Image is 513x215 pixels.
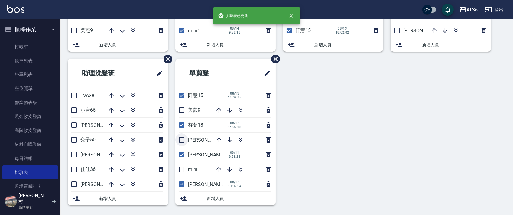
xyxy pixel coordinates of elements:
[391,38,491,52] div: 新增人員
[2,40,58,54] a: 打帳單
[73,63,138,84] h2: 助理洗髮班
[7,5,24,13] img: Logo
[466,6,478,14] div: AT36
[68,192,168,205] div: 新增人員
[2,152,58,165] a: 每日結帳
[228,95,242,99] span: 14:09:55
[228,184,242,188] span: 10:02:34
[336,30,349,34] span: 18:02:02
[188,137,227,143] span: [PERSON_NAME]6
[188,181,230,187] span: [PERSON_NAME]11
[207,195,271,202] span: 新增人員
[403,28,445,34] span: [PERSON_NAME]11
[2,22,58,37] button: 櫃檯作業
[188,28,200,34] span: mini1
[80,181,122,187] span: [PERSON_NAME]55
[457,4,480,16] button: AT36
[80,27,93,33] span: 美燕9
[68,38,168,52] div: 新增人員
[175,192,276,205] div: 新增人員
[2,165,58,179] a: 排班表
[2,82,58,95] a: 座位開單
[80,166,96,172] span: 佳佳36
[2,68,58,82] a: 掛單列表
[2,54,58,68] a: 帳單列表
[228,125,242,129] span: 14:09:58
[336,27,349,30] span: 08/13
[188,122,203,128] span: 芬蘭18
[5,195,17,207] img: Person
[152,66,163,81] span: 修改班表的標題
[228,27,241,30] span: 08/14
[267,50,281,68] span: 刪除班表
[260,66,271,81] span: 修改班表的標題
[228,121,242,125] span: 08/13
[99,195,163,202] span: 新增人員
[180,63,239,84] h2: 單剪髮
[99,42,163,48] span: 新增人員
[159,50,173,68] span: 刪除班表
[314,42,378,48] span: 新增人員
[228,91,242,95] span: 08/13
[228,30,241,34] span: 9:55:16
[228,155,241,159] span: 8:59:22
[218,13,248,19] span: 排班表已更新
[188,92,203,98] span: 阡慧15
[80,93,94,98] span: EVA28
[296,27,311,33] span: 阡慧15
[207,42,271,48] span: 新增人員
[2,110,58,124] a: 現金收支登錄
[188,152,230,158] span: [PERSON_NAME]16
[188,167,200,172] span: mini1
[2,179,58,193] a: 現場電腦打卡
[18,193,49,205] h5: [PERSON_NAME]村
[175,38,276,52] div: 新增人員
[2,96,58,110] a: 營業儀表板
[228,151,241,155] span: 08/11
[284,9,298,22] button: close
[283,38,383,52] div: 新增人員
[228,180,242,184] span: 08/13
[442,4,454,16] button: save
[422,42,486,48] span: 新增人員
[2,137,58,151] a: 材料自購登錄
[80,137,96,143] span: 兔子50
[482,4,506,15] button: 登出
[80,107,96,113] span: 小唐66
[80,122,122,128] span: [PERSON_NAME]58
[188,107,200,113] span: 美燕9
[18,205,49,210] p: 高階主管
[2,124,58,137] a: 高階收支登錄
[80,152,122,158] span: [PERSON_NAME]59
